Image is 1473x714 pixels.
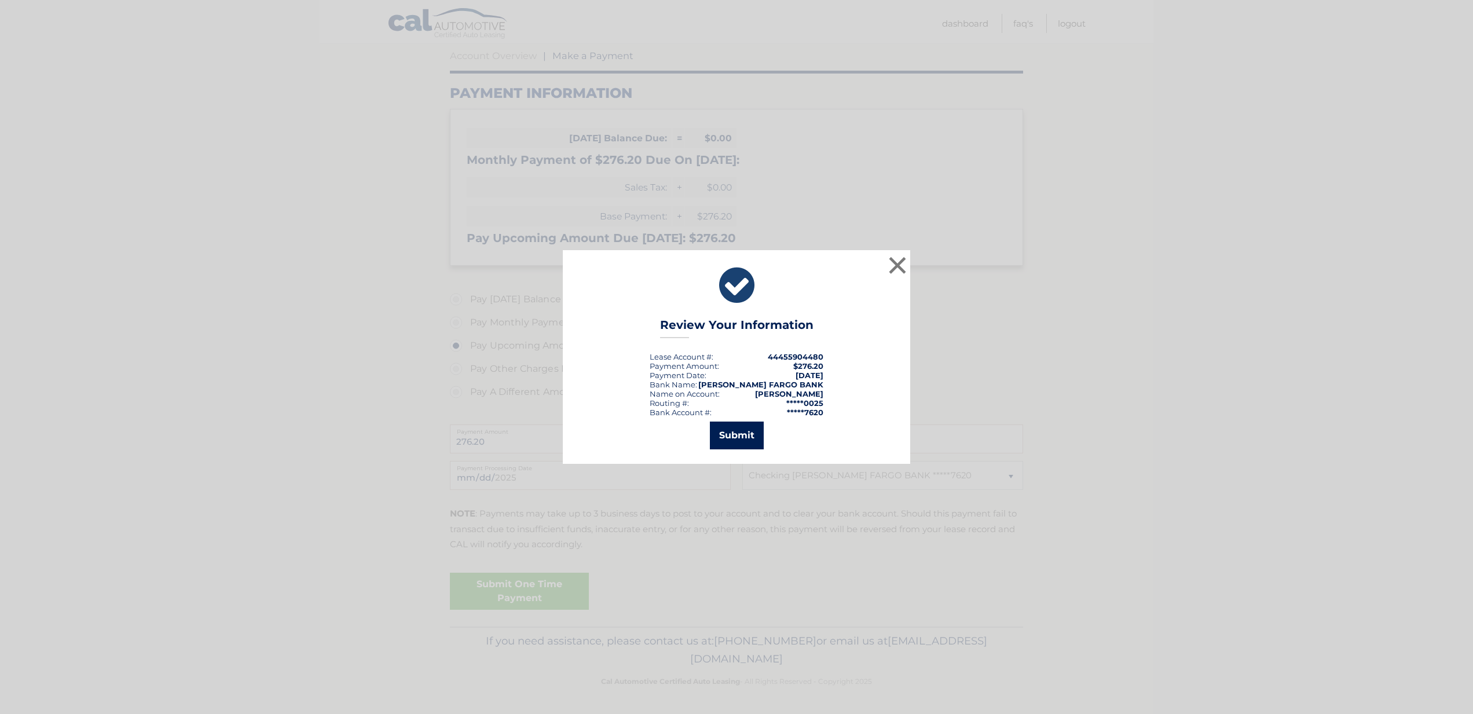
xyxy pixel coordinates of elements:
span: Payment Date [650,371,705,380]
div: Bank Account #: [650,408,712,417]
div: Routing #: [650,398,689,408]
strong: [PERSON_NAME] FARGO BANK [698,380,823,389]
button: × [886,254,909,277]
div: Lease Account #: [650,352,713,361]
span: [DATE] [796,371,823,380]
strong: [PERSON_NAME] [755,389,823,398]
button: Submit [710,422,764,449]
strong: 44455904480 [768,352,823,361]
span: $276.20 [793,361,823,371]
div: : [650,371,706,380]
div: Bank Name: [650,380,697,389]
h3: Review Your Information [660,318,814,338]
div: Payment Amount: [650,361,719,371]
div: Name on Account: [650,389,720,398]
